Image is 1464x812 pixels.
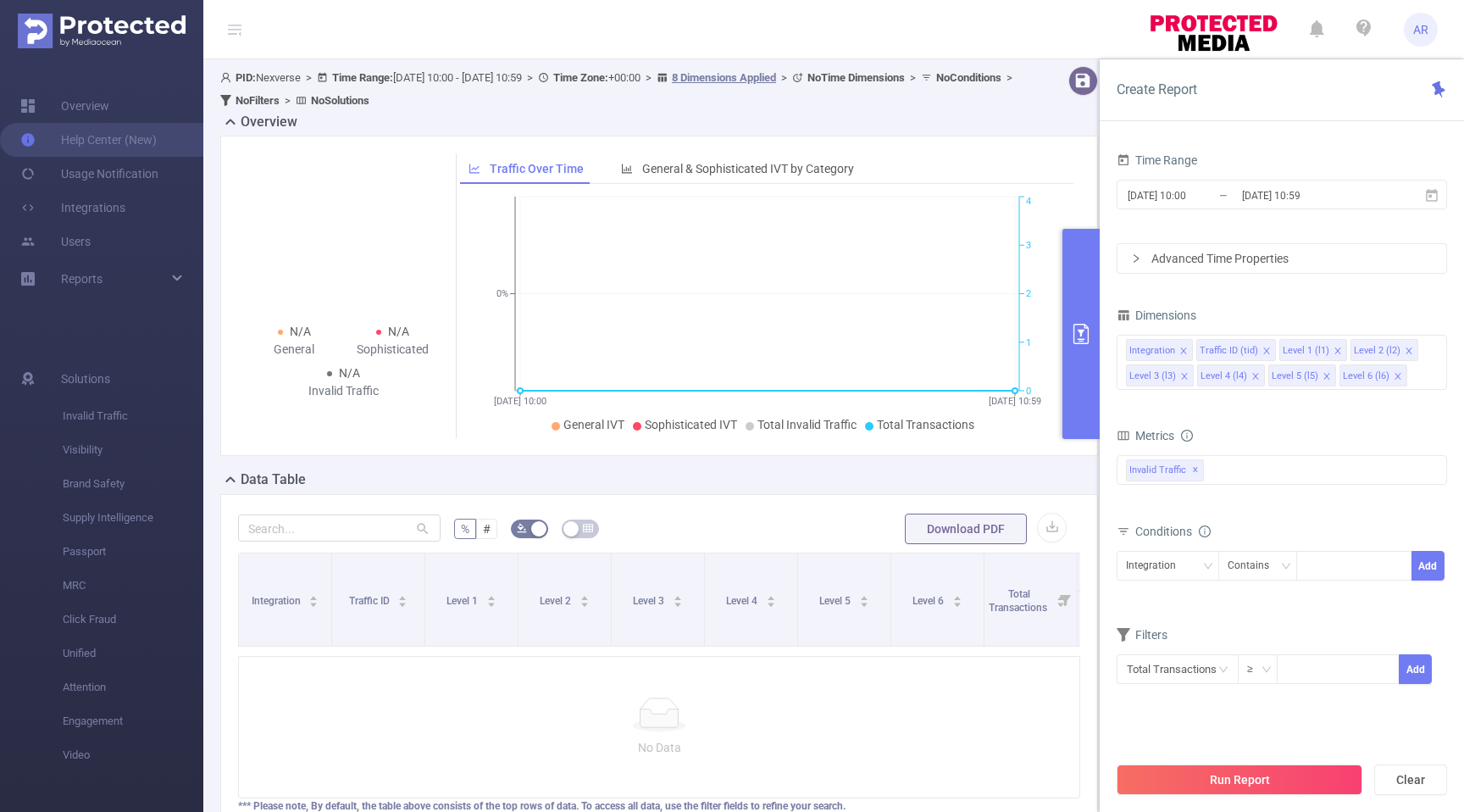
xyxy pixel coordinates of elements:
span: > [522,71,538,84]
span: AR [1413,13,1428,47]
span: Total Invalid Traffic [757,418,857,431]
tspan: 4 [1026,197,1031,208]
li: Level 6 (l6) [1339,364,1407,387]
i: icon: caret-up [579,593,589,598]
span: Attention [63,670,203,704]
i: icon: close [1179,347,1188,357]
i: icon: caret-down [952,600,962,605]
tspan: 0% [496,289,508,300]
b: Time Zone: [553,71,608,84]
span: Integration [252,595,303,607]
span: > [1001,71,1018,84]
i: icon: caret-up [673,593,682,598]
i: icon: caret-down [579,600,589,605]
span: N/A [388,325,409,338]
div: Level 5 (l5) [1272,365,1318,387]
span: Sophisticated IVT [645,418,737,431]
i: icon: down [1281,561,1291,573]
i: icon: down [1203,561,1213,573]
div: icon: rightAdvanced Time Properties [1117,244,1446,273]
button: Add [1399,654,1432,684]
i: icon: caret-up [398,593,408,598]
i: icon: close [1334,347,1342,357]
span: > [640,71,657,84]
span: Total Transactions [877,418,974,431]
h2: Data Table [241,470,306,490]
span: Engagement [63,704,203,738]
div: Integration [1129,340,1175,362]
div: Level 6 (l6) [1343,365,1389,387]
div: ≥ [1247,655,1265,683]
span: General IVT [563,418,624,431]
b: Time Range: [332,71,393,84]
i: icon: line-chart [469,163,480,175]
b: No Filters [236,94,280,107]
span: Metrics [1117,429,1174,442]
div: Level 3 (l3) [1129,365,1176,387]
span: Level 6 [912,595,946,607]
div: General [245,341,344,359]
i: icon: caret-up [952,593,962,598]
a: Users [20,225,91,259]
tspan: 3 [1026,240,1031,251]
span: ✕ [1192,460,1199,481]
div: Integration [1126,552,1188,580]
div: Invalid Traffic [294,382,393,400]
i: icon: caret-down [398,600,408,605]
h2: Overview [241,112,297,132]
span: Brand Safety [63,467,203,501]
i: icon: user [220,72,236,83]
i: icon: caret-down [309,600,319,605]
i: icon: close [1394,372,1402,382]
tspan: 2 [1026,289,1031,300]
li: Level 4 (l4) [1197,364,1265,387]
i: Filter menu [1053,553,1077,646]
span: % [461,522,469,536]
i: icon: close [1262,347,1271,357]
span: Filters [1117,628,1167,642]
span: Time Range [1117,153,1197,167]
i: icon: close [1251,372,1260,382]
i: icon: bg-colors [517,523,527,533]
i: icon: down [1262,665,1272,676]
span: Reports [61,272,103,286]
i: icon: caret-down [486,600,496,605]
div: Level 2 (l2) [1354,340,1400,362]
div: Contains [1228,552,1281,580]
span: N/A [339,366,360,380]
div: Sophisticated [344,341,443,359]
i: icon: caret-down [766,600,775,605]
div: Traffic ID (tid) [1200,340,1258,362]
li: Integration [1126,339,1193,361]
i: icon: caret-up [766,593,775,598]
span: Passport [63,535,203,569]
i: icon: close [1180,372,1189,382]
i: icon: caret-down [859,600,868,605]
span: Traffic ID [349,595,392,607]
span: Video [63,738,203,772]
div: Sort [952,593,962,603]
span: Invalid Traffic [63,399,203,433]
span: General & Sophisticated IVT by Category [642,162,854,175]
div: Sort [397,593,408,603]
button: Run Report [1117,765,1362,795]
tspan: [DATE] 10:00 [494,396,546,407]
span: MRC [63,569,203,603]
div: Sort [766,593,776,603]
button: Download PDF [905,514,1027,544]
div: Sort [579,593,590,603]
div: Sort [673,593,683,603]
li: Level 2 (l2) [1350,339,1418,361]
li: Level 1 (l1) [1279,339,1347,361]
span: > [905,71,921,84]
input: Start date [1126,184,1263,207]
span: Conditions [1135,525,1211,538]
i: icon: caret-down [673,600,682,605]
span: > [301,71,317,84]
span: Visibility [63,433,203,467]
span: Level 2 [540,595,574,607]
img: Protected Media [18,14,186,48]
b: No Solutions [311,94,369,107]
i: icon: close [1323,372,1331,382]
a: Help Center (New) [20,123,157,157]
